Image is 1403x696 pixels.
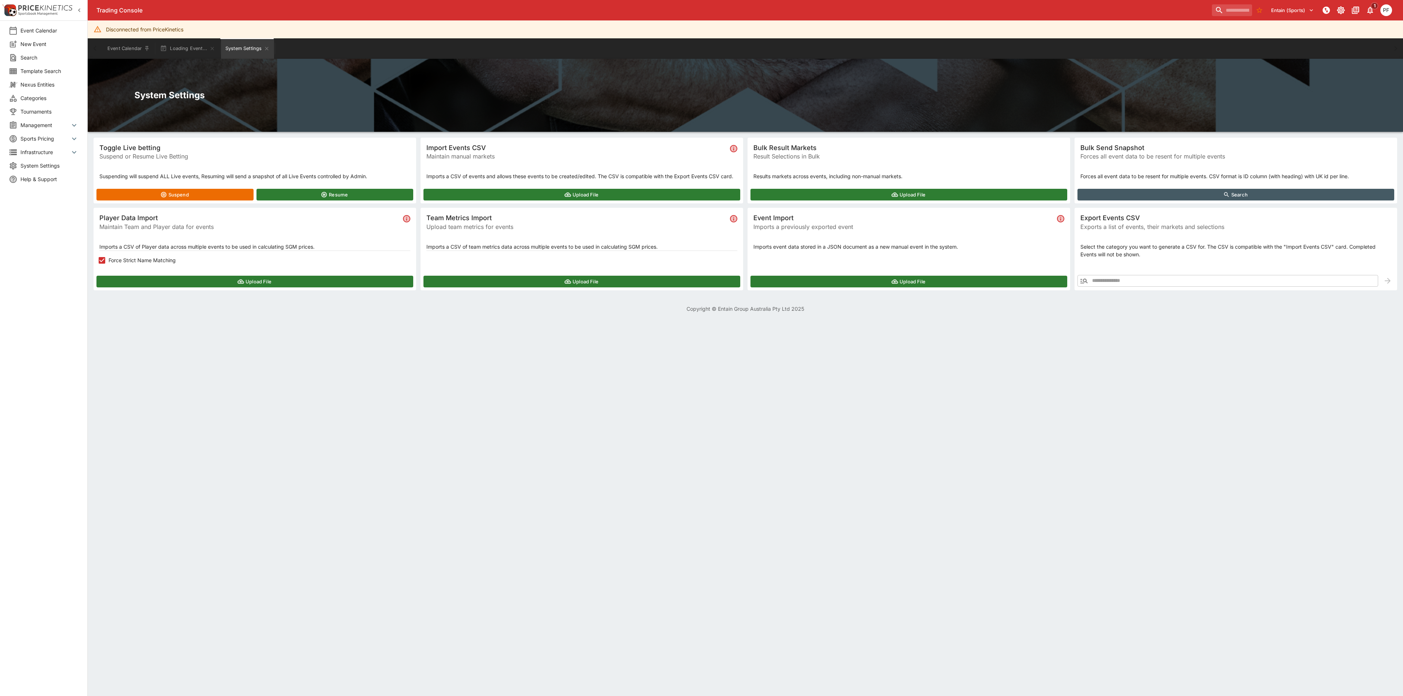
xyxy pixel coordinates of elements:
p: Suspending will suspend ALL Live events, Resuming will send a snapshot of all Live Events control... [99,172,410,180]
button: NOT Connected to PK [1320,4,1333,17]
span: Suspend or Resume Live Betting [99,152,410,161]
button: Peter Fairgrieve [1378,2,1394,18]
span: Nexus Entities [20,81,79,88]
button: No Bookmarks [1254,4,1265,16]
img: PriceKinetics [18,5,72,11]
span: Forces all event data to be resent for multiple events [1080,152,1391,161]
span: 1 [1371,2,1379,9]
span: Import Events CSV [426,144,727,152]
span: Result Selections in Bulk [753,152,1064,161]
h2: System Settings [134,89,1356,101]
span: Maintain manual markets [426,152,727,161]
button: Resume [256,189,414,200]
button: Upload File [423,189,740,200]
span: Player Data Import [99,214,400,222]
img: Sportsbook Management [18,12,58,15]
span: Help & Support [20,175,79,183]
button: Search [1077,189,1394,200]
div: Trading Console [96,7,1209,14]
button: Documentation [1349,4,1362,17]
span: Export Events CSV [1080,214,1391,222]
p: Results markets across events, including non-manual markets. [753,172,1064,180]
p: Imports a CSV of events and allows these events to be created/edited. The CSV is compatible with ... [426,172,737,180]
span: Search [20,54,79,61]
span: Sports Pricing [20,135,70,142]
span: Imports a previously exported event [753,222,1054,231]
span: Bulk Send Snapshot [1080,144,1391,152]
p: Imports a CSV of team metrics data across multiple events to be used in calculating SGM prices. [426,243,737,251]
button: Upload File [750,189,1067,200]
p: Imports event data stored in a JSON document as a new manual event in the system. [753,243,1064,251]
span: Maintain Team and Player data for events [99,222,400,231]
span: Categories [20,94,79,102]
span: New Event [20,40,79,48]
span: Team Metrics Import [426,214,727,222]
span: Bulk Result Markets [753,144,1064,152]
span: Management [20,121,70,129]
span: Event Calendar [20,27,79,34]
span: Exports a list of events, their markets and selections [1080,222,1391,231]
button: Toggle light/dark mode [1334,4,1347,17]
span: Upload team metrics for events [426,222,727,231]
span: Force Strict Name Matching [109,256,176,264]
span: Tournaments [20,108,79,115]
button: Upload File [96,276,413,287]
span: System Settings [20,162,79,169]
button: Notifications [1364,4,1377,17]
span: Event Import [753,214,1054,222]
button: Upload File [423,276,740,287]
span: Toggle Live betting [99,144,410,152]
button: Loading Event... [156,38,220,59]
div: Disconnected from PriceKinetics [106,23,183,36]
button: Select Tenant [1267,4,1318,16]
p: Copyright © Entain Group Australia Pty Ltd 2025 [88,305,1403,313]
button: Suspend [96,189,254,200]
p: Select the category you want to generate a CSV for. The CSV is compatible with the "Import Events... [1080,243,1391,258]
span: Template Search [20,67,79,75]
button: System Settings [221,38,274,59]
span: Infrastructure [20,148,70,156]
p: Imports a CSV of Player data across multiple events to be used in calculating SGM prices. [99,243,410,251]
input: search [1212,4,1252,16]
button: Upload File [750,276,1067,287]
div: Peter Fairgrieve [1380,4,1392,16]
button: Event Calendar [103,38,154,59]
p: Forces all event data to be resent for multiple events. CSV format is ID column (with heading) wi... [1080,172,1391,180]
img: PriceKinetics Logo [2,3,17,18]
